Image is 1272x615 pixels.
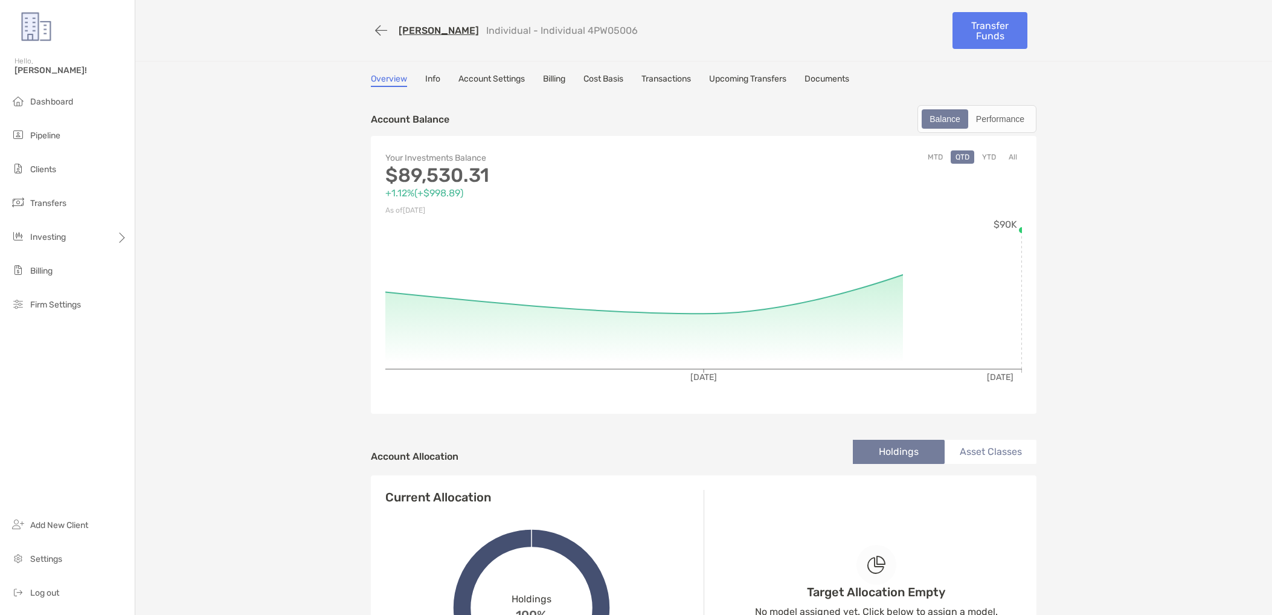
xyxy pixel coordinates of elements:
[951,150,974,164] button: QTD
[30,130,60,141] span: Pipeline
[30,300,81,310] span: Firm Settings
[945,440,1036,464] li: Asset Classes
[977,150,1001,164] button: YTD
[14,5,58,48] img: Zoe Logo
[30,266,53,276] span: Billing
[11,127,25,142] img: pipeline icon
[11,161,25,176] img: clients icon
[385,168,704,183] p: $89,530.31
[923,111,967,127] div: Balance
[371,112,449,127] p: Account Balance
[385,150,704,166] p: Your Investments Balance
[807,585,945,599] h4: Target Allocation Empty
[14,65,127,76] span: [PERSON_NAME]!
[11,585,25,599] img: logout icon
[30,198,66,208] span: Transfers
[11,195,25,210] img: transfers icon
[371,451,458,462] h4: Account Allocation
[11,94,25,108] img: dashboard icon
[952,12,1027,49] a: Transfer Funds
[30,554,62,564] span: Settings
[543,74,565,87] a: Billing
[399,25,479,36] a: [PERSON_NAME]
[30,588,59,598] span: Log out
[385,185,704,201] p: +1.12% ( +$998.89 )
[969,111,1031,127] div: Performance
[690,372,717,382] tspan: [DATE]
[805,74,849,87] a: Documents
[385,203,704,218] p: As of [DATE]
[30,232,66,242] span: Investing
[853,440,945,464] li: Holdings
[385,490,491,504] h4: Current Allocation
[709,74,786,87] a: Upcoming Transfers
[923,150,948,164] button: MTD
[371,74,407,87] a: Overview
[30,520,88,530] span: Add New Client
[11,517,25,532] img: add_new_client icon
[917,105,1036,133] div: segmented control
[11,263,25,277] img: billing icon
[512,593,551,605] span: Holdings
[425,74,440,87] a: Info
[987,372,1013,382] tspan: [DATE]
[486,25,638,36] p: Individual - Individual 4PW05006
[583,74,623,87] a: Cost Basis
[994,219,1017,230] tspan: $90K
[458,74,525,87] a: Account Settings
[1004,150,1022,164] button: All
[11,297,25,311] img: firm-settings icon
[30,97,73,107] span: Dashboard
[11,551,25,565] img: settings icon
[30,164,56,175] span: Clients
[641,74,691,87] a: Transactions
[11,229,25,243] img: investing icon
